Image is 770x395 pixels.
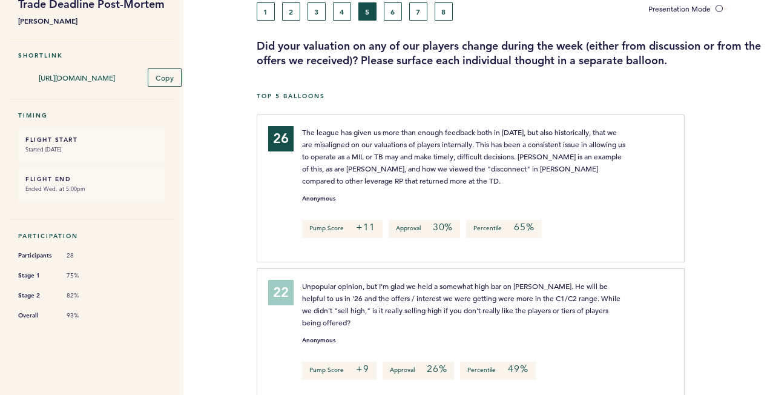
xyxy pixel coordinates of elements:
p: Percentile [460,362,535,380]
span: The league has given us more than enough feedback both in [DATE], but also historically, that we ... [302,127,627,185]
em: 30% [433,221,453,233]
div: 26 [268,126,294,151]
h5: Participation [18,232,165,240]
em: +9 [356,363,369,375]
button: 7 [409,2,427,21]
button: 6 [384,2,402,21]
small: Ended Wed. at 5:00pm [25,183,158,195]
em: 65% [514,221,534,233]
span: 82% [67,291,103,300]
span: Copy [156,73,174,82]
span: 93% [67,311,103,320]
span: 75% [67,271,103,280]
h5: Shortlink [18,51,165,59]
em: 26% [427,363,447,375]
h5: Timing [18,111,165,119]
h6: FLIGHT END [25,175,158,183]
small: Anonymous [302,196,335,202]
h5: Top 5 Balloons [257,92,761,100]
span: Stage 2 [18,290,54,302]
small: Started [DATE] [25,144,158,156]
span: Unpopular opinion, but I'm glad we held a somewhat high bar on [PERSON_NAME]. He will be helpful ... [302,281,622,327]
p: Approval [389,220,460,238]
button: 4 [333,2,351,21]
span: Presentation Mode [648,4,711,13]
small: Anonymous [302,337,335,344]
span: 28 [67,251,103,260]
b: [PERSON_NAME] [18,15,165,27]
div: 22 [268,280,294,305]
button: 5 [358,2,377,21]
button: 2 [282,2,300,21]
em: 49% [508,363,528,375]
h3: Did your valuation on any of our players change during the week (either from discussion or from t... [257,39,761,68]
p: Percentile [466,220,541,238]
button: 8 [435,2,453,21]
p: Pump Score [302,362,377,380]
span: Participants [18,250,54,262]
span: Overall [18,310,54,322]
p: Pump Score [302,220,382,238]
em: +11 [356,221,375,233]
span: Stage 1 [18,270,54,282]
button: 3 [308,2,326,21]
h6: FLIGHT START [25,136,158,144]
button: Copy [148,68,182,87]
button: 1 [257,2,275,21]
p: Approval [383,362,454,380]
